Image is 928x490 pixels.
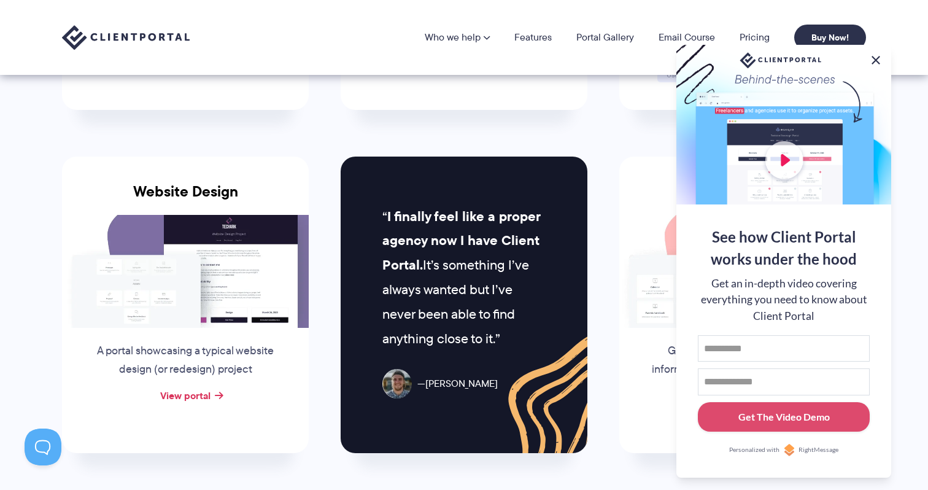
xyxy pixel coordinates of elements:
p: It’s something I’ve always wanted but I’ve never been able to find anything close to it. [382,204,545,351]
div: See how Client Portal works under the hood [698,226,870,270]
span: [PERSON_NAME] [417,375,498,393]
a: Buy Now! [794,25,866,50]
span: Personalized with [729,445,779,455]
a: Personalized withRightMessage [698,444,870,456]
img: Personalized with RightMessage [783,444,795,456]
h3: School and Parent [619,183,866,215]
h3: Website Design [62,183,309,215]
div: Get The Video Demo [738,410,830,424]
strong: I finally feel like a proper agency now I have Client Portal. [382,206,540,276]
span: RightMessage [798,445,838,455]
a: View portal [160,388,211,403]
a: Who we help [425,33,490,42]
a: Email Course [659,33,715,42]
a: Features [514,33,552,42]
a: Portal Gallery [576,33,634,42]
p: A portal showcasing a typical website design (or redesign) project [92,342,279,379]
p: Give parents a place to find key information about your school for their enrolled children [649,342,836,397]
iframe: Toggle Customer Support [25,429,61,465]
a: Pricing [740,33,770,42]
button: Get The Video Demo [698,402,870,432]
div: Get an in-depth video covering everything you need to know about Client Portal [698,276,870,324]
